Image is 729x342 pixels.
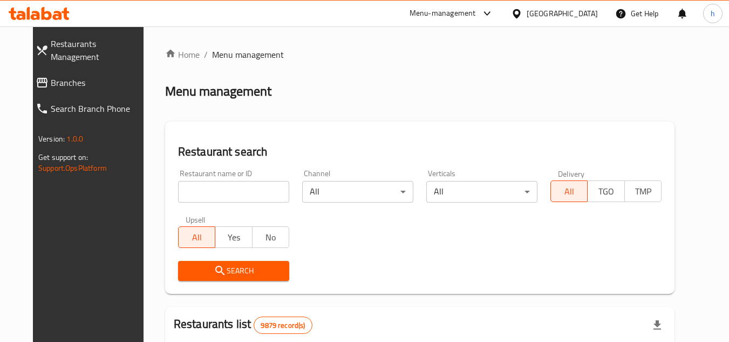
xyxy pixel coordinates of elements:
div: Total records count [254,317,312,334]
div: All [426,181,537,203]
button: TMP [624,180,662,202]
button: Search [178,261,289,281]
a: Restaurants Management [27,31,155,70]
a: Branches [27,70,155,96]
div: Export file [644,312,670,338]
span: No [257,230,285,245]
span: Search Branch Phone [51,102,146,115]
span: Restaurants Management [51,37,146,63]
label: Upsell [186,216,206,223]
span: Menu management [212,48,284,61]
span: Get support on: [38,150,88,164]
span: Branches [51,76,146,89]
button: All [550,180,588,202]
span: Yes [220,230,248,245]
span: h [711,8,715,19]
div: All [302,181,413,203]
nav: breadcrumb [165,48,675,61]
h2: Restaurant search [178,144,662,160]
label: Delivery [558,170,585,177]
a: Support.OpsPlatform [38,161,107,175]
input: Search for restaurant name or ID.. [178,181,289,203]
div: Menu-management [410,7,476,20]
button: Yes [215,226,252,248]
button: No [252,226,289,248]
h2: Menu management [165,83,271,100]
span: All [183,230,211,245]
span: Version: [38,132,65,146]
span: 1.0.0 [66,132,83,146]
div: [GEOGRAPHIC_DATA] [527,8,598,19]
span: 9879 record(s) [254,320,311,331]
span: All [555,184,583,199]
button: All [178,226,215,248]
span: TGO [592,184,620,199]
a: Search Branch Phone [27,96,155,122]
li: / [204,48,208,61]
h2: Restaurants list [174,316,312,334]
button: TGO [587,180,624,202]
span: Search [187,264,281,278]
span: TMP [629,184,657,199]
a: Home [165,48,200,61]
